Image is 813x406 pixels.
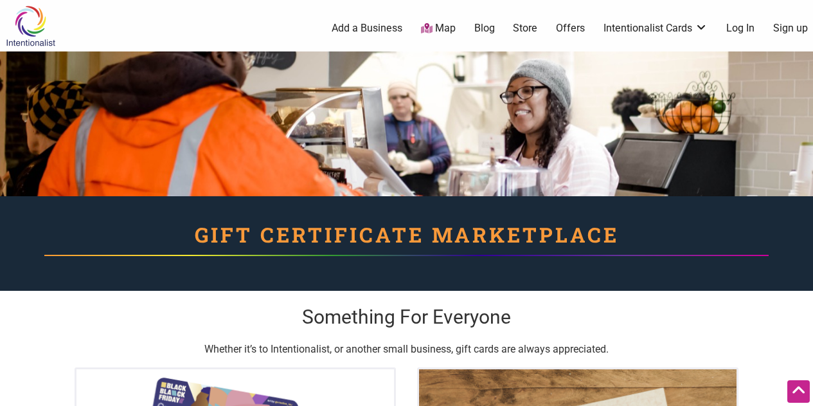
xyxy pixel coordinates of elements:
[82,304,732,331] h2: Something For Everyone
[513,21,537,35] a: Store
[332,21,402,35] a: Add a Business
[421,21,456,36] a: Map
[82,341,732,358] p: Whether it’s to Intentionalist, or another small business, gift cards are always appreciated.
[603,21,708,35] a: Intentionalist Cards
[474,21,495,35] a: Blog
[787,380,810,403] div: Scroll Back to Top
[556,21,585,35] a: Offers
[726,21,755,35] a: Log In
[773,21,808,35] a: Sign up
